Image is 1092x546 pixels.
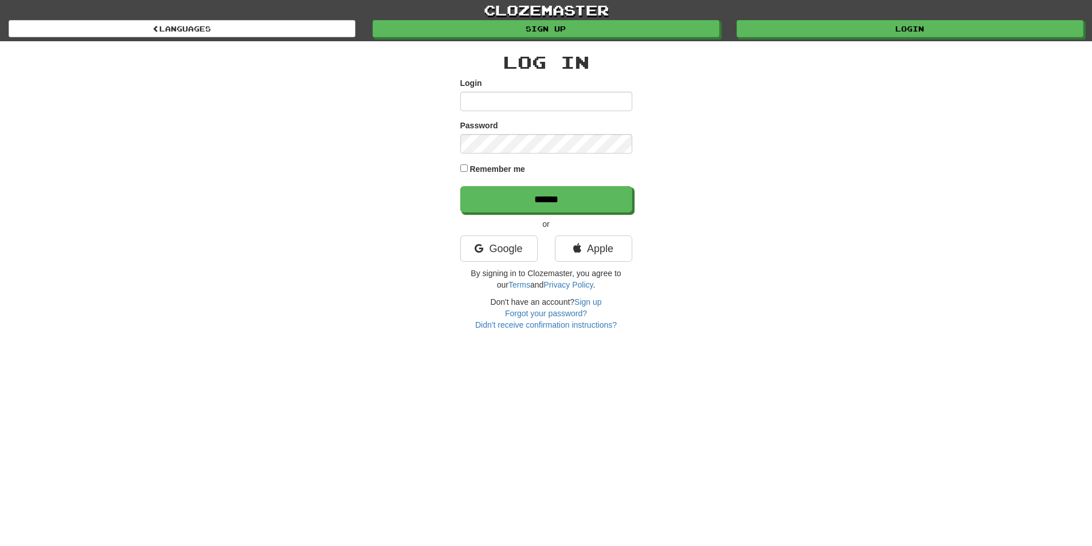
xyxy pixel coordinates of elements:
label: Remember me [469,163,525,175]
a: Google [460,235,538,262]
p: or [460,218,632,230]
p: By signing in to Clozemaster, you agree to our and . [460,268,632,290]
a: Privacy Policy [543,280,593,289]
a: Sign up [373,20,719,37]
label: Password [460,120,498,131]
a: Languages [9,20,355,37]
h2: Log In [460,53,632,72]
a: Sign up [574,297,601,307]
a: Apple [555,235,632,262]
a: Terms [508,280,530,289]
a: Login [737,20,1083,37]
a: Didn't receive confirmation instructions? [475,320,617,329]
label: Login [460,77,482,89]
a: Forgot your password? [505,309,587,318]
div: Don't have an account? [460,296,632,331]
